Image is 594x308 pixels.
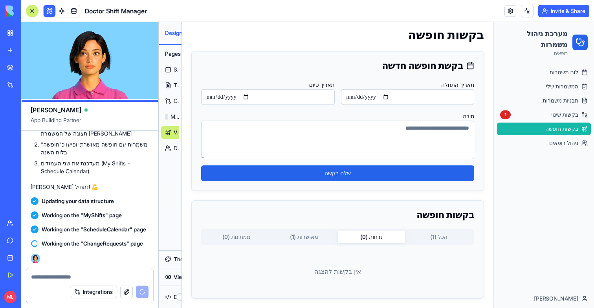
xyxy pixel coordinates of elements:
[352,273,396,280] span: [PERSON_NAME]
[42,211,122,219] span: Working on the "MyShifts" page
[31,116,149,130] span: App Building Partner
[315,115,409,127] a: ניהול רופאים
[174,97,181,105] span: Change Requests
[161,95,185,107] a: Change Requests
[161,79,185,92] a: Templates
[31,105,81,115] span: [PERSON_NAME]
[318,28,386,35] p: רופאים
[161,142,185,154] a: DoctorsManagement
[19,143,292,159] button: שלח בקשה
[226,5,302,20] h1: בקשות חופשה
[88,209,156,221] button: מאושרות ( 1 )
[369,89,396,97] span: בקשות שינוי
[41,141,149,156] li: משמרות עם חופשה מאושרת יופיעו כ"חופשה" בלוח השנה
[31,183,149,191] p: [PERSON_NAME] נתחיל! 💪
[19,188,292,198] div: בקשות חופשה
[161,48,185,60] button: Pages
[318,6,386,28] h2: מערכת ניהול משמרות
[174,144,181,152] span: DoctorsManagement
[315,101,409,113] a: בקשות חופשה
[368,46,396,54] span: לוח משמרות
[161,126,185,139] a: VacationRequests
[315,270,409,283] button: [PERSON_NAME]
[85,6,147,16] span: Doctor Shift Manager
[170,113,181,121] span: MyShifts
[5,5,54,16] img: logo
[174,128,181,136] span: VacationRequests
[4,291,16,303] span: ML
[363,103,396,111] span: בקשות חופשה
[31,254,40,263] img: Ella_00000_wcx2te.png
[70,286,117,298] button: Integrations
[42,197,114,205] span: Updating your data structure
[281,91,292,97] label: סיבה
[315,86,409,99] a: בקשות שינוי1
[165,50,181,58] span: Pages
[367,117,396,125] span: ניהול רופאים
[315,58,409,71] a: המשמרות שלי
[21,209,88,221] button: ממתינות ( 0 )
[19,232,292,267] div: אין בקשות להצגה
[315,44,409,57] a: לוח משמרות
[165,29,182,37] span: Design
[156,209,224,221] button: נדחות ( 0 )
[318,88,329,97] div: 1
[161,110,185,123] a: MyShifts
[127,59,153,66] label: תאריך סיום
[161,63,185,76] a: Schedule Calendar
[174,81,181,89] span: Templates
[315,72,409,85] a: תבניות משמרות
[538,5,589,17] button: Invite & Share
[42,225,146,233] span: Working on the "ScheduleCalendar" page
[174,66,181,73] span: Schedule Calendar
[19,39,292,48] div: בקשת חופשה חדשה
[161,253,185,266] button: Theme
[364,60,396,68] span: המשמרות שלי
[41,159,149,175] li: מעדכנת את שני העמודים (My Shifts + Schedule Calendar)
[223,209,291,221] button: הכל ( 1 )
[259,59,292,66] label: תאריך התחלה
[361,75,396,82] span: תבניות משמרות
[42,240,143,247] span: Working on the "ChangeRequests" page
